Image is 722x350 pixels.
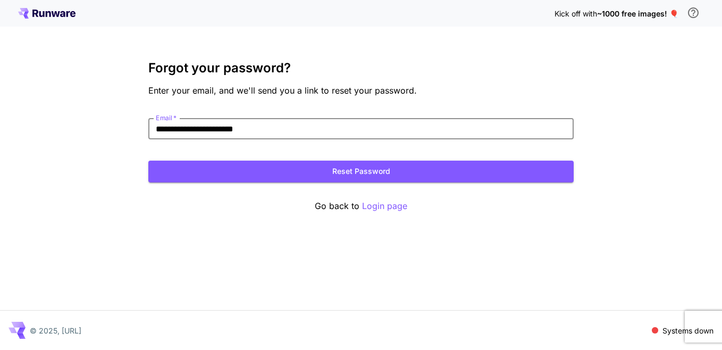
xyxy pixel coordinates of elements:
label: Email [156,113,177,122]
p: Enter your email, and we'll send you a link to reset your password. [148,84,574,97]
h3: Forgot your password? [148,61,574,76]
button: Reset Password [148,161,574,182]
span: Kick off with [555,9,597,18]
p: © 2025, [URL] [30,325,81,336]
span: ~1000 free images! 🎈 [597,9,678,18]
p: Systems down [662,325,713,336]
p: Go back to [148,199,574,213]
button: In order to qualify for free credit, you need to sign up with a business email address and click ... [683,2,704,23]
button: Login page [362,199,407,213]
